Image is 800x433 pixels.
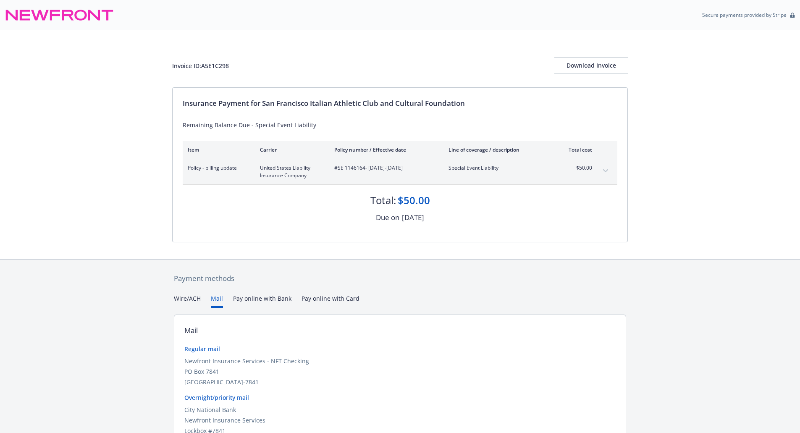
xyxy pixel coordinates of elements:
[402,212,424,223] div: [DATE]
[183,121,617,129] div: Remaining Balance Due - Special Event Liability
[184,325,198,336] div: Mail
[554,57,628,74] button: Download Invoice
[174,273,626,284] div: Payment methods
[188,146,247,153] div: Item
[184,357,616,365] div: Newfront Insurance Services - NFT Checking
[599,164,612,178] button: expand content
[561,164,592,172] span: $50.00
[233,294,291,308] button: Pay online with Bank
[449,164,547,172] span: Special Event Liability
[561,146,592,153] div: Total cost
[376,212,399,223] div: Due on
[260,146,321,153] div: Carrier
[260,164,321,179] span: United States Liability Insurance Company
[184,405,616,414] div: City National Bank
[184,344,616,353] div: Regular mail
[370,193,396,207] div: Total:
[211,294,223,308] button: Mail
[398,193,430,207] div: $50.00
[334,164,435,172] span: #SE 1146164 - [DATE]-[DATE]
[334,146,435,153] div: Policy number / Effective date
[184,393,616,402] div: Overnight/priority mail
[188,164,247,172] span: Policy - billing update
[184,416,616,425] div: Newfront Insurance Services
[554,58,628,73] div: Download Invoice
[174,294,201,308] button: Wire/ACH
[702,11,787,18] p: Secure payments provided by Stripe
[449,146,547,153] div: Line of coverage / description
[172,61,229,70] div: Invoice ID: A5E1C298
[302,294,359,308] button: Pay online with Card
[184,367,616,376] div: PO Box 7841
[183,98,617,109] div: Insurance Payment for San Francisco Italian Athletic Club and Cultural Foundation
[183,159,617,184] div: Policy - billing updateUnited States Liability Insurance Company#SE 1146164- [DATE]-[DATE]Special...
[184,378,616,386] div: [GEOGRAPHIC_DATA]-7841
